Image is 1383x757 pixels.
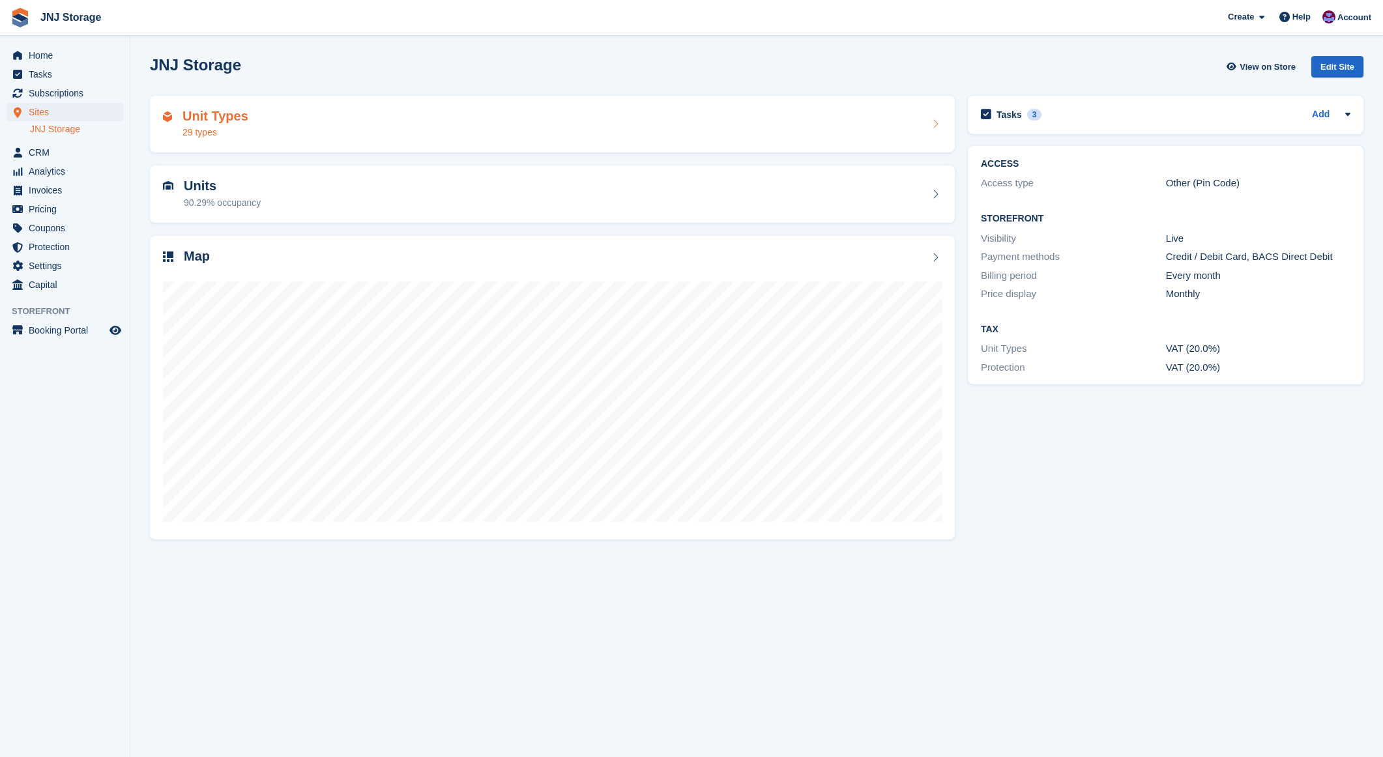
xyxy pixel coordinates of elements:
div: VAT (20.0%) [1166,360,1351,375]
a: menu [7,84,123,102]
div: 90.29% occupancy [184,196,261,210]
img: Jonathan Scrase [1322,10,1335,23]
span: Account [1337,11,1371,24]
span: Home [29,46,107,64]
div: Protection [981,360,1166,375]
h2: JNJ Storage [150,56,241,74]
span: Analytics [29,162,107,180]
a: Edit Site [1311,56,1363,83]
a: Units 90.29% occupancy [150,165,955,223]
div: Billing period [981,268,1166,283]
div: Every month [1166,268,1351,283]
div: Monthly [1166,287,1351,302]
span: Subscriptions [29,84,107,102]
a: menu [7,238,123,256]
div: Live [1166,231,1351,246]
div: Visibility [981,231,1166,246]
a: menu [7,181,123,199]
a: Unit Types 29 types [150,96,955,153]
a: JNJ Storage [35,7,106,28]
h2: ACCESS [981,159,1350,169]
a: menu [7,200,123,218]
a: Add [1312,107,1330,122]
a: menu [7,219,123,237]
h2: Units [184,179,261,193]
img: map-icn-33ee37083ee616e46c38cad1a60f524a97daa1e2b2c8c0bc3eb3415660979fc1.svg [163,251,173,262]
a: menu [7,321,123,339]
a: menu [7,276,123,294]
span: Help [1292,10,1311,23]
a: menu [7,143,123,162]
span: Coupons [29,219,107,237]
a: Map [150,236,955,540]
span: Pricing [29,200,107,218]
a: JNJ Storage [30,123,123,136]
span: CRM [29,143,107,162]
span: Booking Portal [29,321,107,339]
a: menu [7,46,123,64]
span: Capital [29,276,107,294]
span: Create [1228,10,1254,23]
h2: Tax [981,324,1350,335]
span: Protection [29,238,107,256]
a: menu [7,65,123,83]
img: stora-icon-8386f47178a22dfd0bd8f6a31ec36ba5ce8667c1dd55bd0f319d3a0aa187defe.svg [10,8,30,27]
a: Preview store [108,322,123,338]
div: Payment methods [981,250,1166,264]
div: Unit Types [981,341,1166,356]
img: unit-type-icn-2b2737a686de81e16bb02015468b77c625bbabd49415b5ef34ead5e3b44a266d.svg [163,111,172,122]
div: Price display [981,287,1166,302]
div: Other (Pin Code) [1166,176,1351,191]
span: View on Store [1240,61,1296,74]
div: Edit Site [1311,56,1363,78]
h2: Unit Types [182,109,248,124]
div: VAT (20.0%) [1166,341,1351,356]
a: menu [7,103,123,121]
span: Invoices [29,181,107,199]
span: Storefront [12,305,130,318]
h2: Tasks [997,109,1022,121]
img: unit-icn-7be61d7bf1b0ce9d3e12c5938cc71ed9869f7b940bace4675aadf7bd6d80202e.svg [163,181,173,190]
span: Settings [29,257,107,275]
div: Credit / Debit Card, BACS Direct Debit [1166,250,1351,264]
a: menu [7,162,123,180]
a: menu [7,257,123,275]
span: Tasks [29,65,107,83]
div: 29 types [182,126,248,139]
div: Access type [981,176,1166,191]
h2: Storefront [981,214,1350,224]
span: Sites [29,103,107,121]
a: View on Store [1225,56,1301,78]
div: 3 [1027,109,1042,121]
h2: Map [184,249,210,264]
